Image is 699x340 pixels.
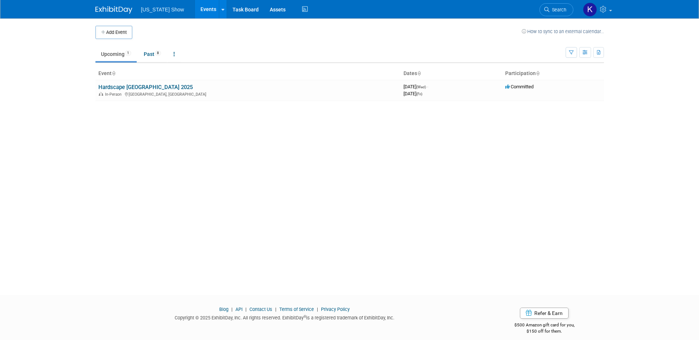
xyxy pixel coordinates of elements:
[219,307,228,312] a: Blog
[279,307,314,312] a: Terms of Service
[95,313,474,321] div: Copyright © 2025 ExhibitDay, Inc. All rights reserved. ExhibitDay is a registered trademark of Ex...
[321,307,350,312] a: Privacy Policy
[125,50,131,56] span: 1
[112,70,115,76] a: Sort by Event Name
[583,3,597,17] img: keith kollar
[155,50,161,56] span: 8
[401,67,502,80] th: Dates
[244,307,248,312] span: |
[403,91,422,96] span: [DATE]
[536,70,539,76] a: Sort by Participation Type
[105,92,124,97] span: In-Person
[273,307,278,312] span: |
[138,47,167,61] a: Past8
[549,7,566,13] span: Search
[502,67,604,80] th: Participation
[249,307,272,312] a: Contact Us
[98,84,193,91] a: Hardscape [GEOGRAPHIC_DATA] 2025
[416,92,422,96] span: (Fri)
[427,84,428,89] span: -
[403,84,428,89] span: [DATE]
[522,29,604,34] a: How to sync to an external calendar...
[235,307,242,312] a: API
[99,92,103,96] img: In-Person Event
[141,7,184,13] span: [US_STATE] Show
[416,85,426,89] span: (Wed)
[230,307,234,312] span: |
[95,67,401,80] th: Event
[417,70,421,76] a: Sort by Start Date
[315,307,320,312] span: |
[485,317,604,334] div: $500 Amazon gift card for you,
[539,3,573,16] a: Search
[485,328,604,334] div: $150 off for them.
[95,6,132,14] img: ExhibitDay
[98,91,398,97] div: [GEOGRAPHIC_DATA], [GEOGRAPHIC_DATA]
[505,84,534,89] span: Committed
[520,308,569,319] a: Refer & Earn
[95,47,137,61] a: Upcoming1
[304,315,306,319] sup: ®
[95,26,132,39] button: Add Event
